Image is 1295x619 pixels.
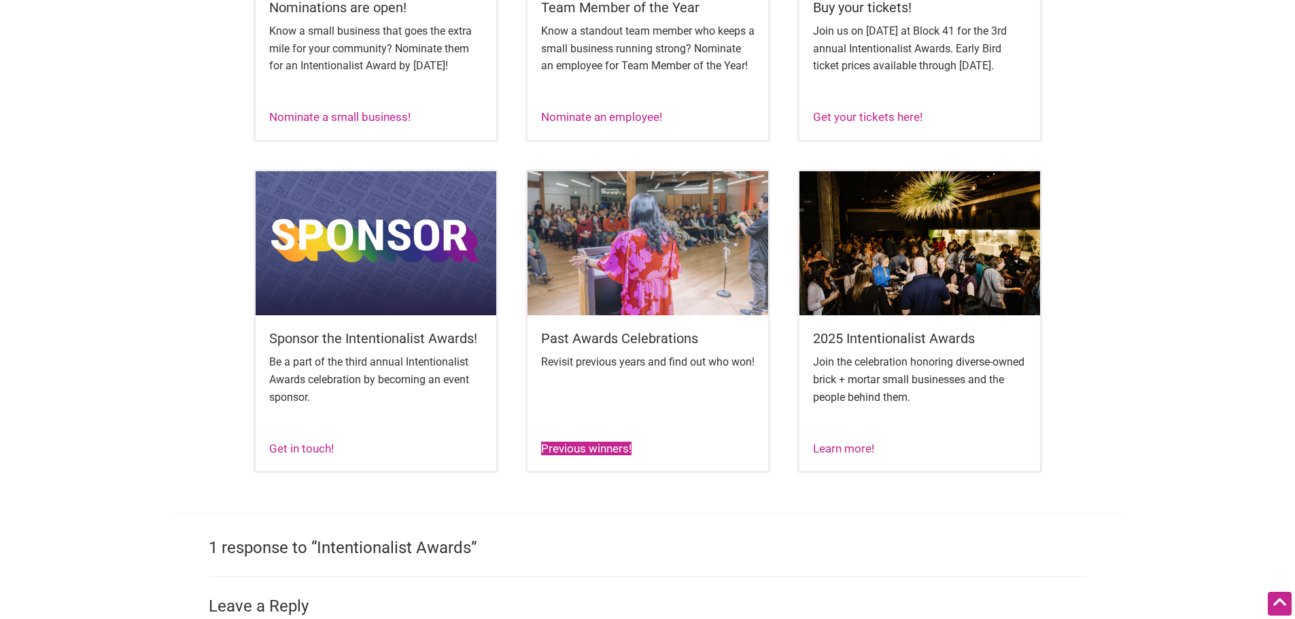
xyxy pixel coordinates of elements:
[813,353,1026,406] p: Join the celebration honoring diverse-owned brick + mortar small businesses and the people behind...
[541,22,755,75] p: Know a standout team member who keeps a small business running strong? Nominate an employee for T...
[813,22,1026,75] p: Join us on [DATE] at Block 41 for the 3rd annual Intentionalist Awards. Early Bird ticket prices ...
[541,442,632,455] a: Previous winners!
[269,22,483,75] p: Know a small business that goes the extra mile for your community? Nominate them for an Intention...
[269,442,334,455] a: Get in touch!
[269,353,483,406] p: Be a part of the third annual Intentionalist Awards celebration by becoming an event sponsor.
[209,595,1087,618] h3: Leave a Reply
[269,110,411,124] a: Nominate a small business!
[269,329,483,348] h5: Sponsor the Intentionalist Awards!
[541,110,662,124] a: Nominate an employee!
[1268,592,1292,616] div: Scroll Back to Top
[813,329,1026,348] h5: 2025 Intentionalist Awards
[541,329,755,348] h5: Past Awards Celebrations
[813,442,874,455] a: Learn more!
[541,353,755,371] p: Revisit previous years and find out who won!
[813,110,922,124] a: Get your tickets here!
[209,537,1087,560] h2: 1 response to “Intentionalist Awards”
